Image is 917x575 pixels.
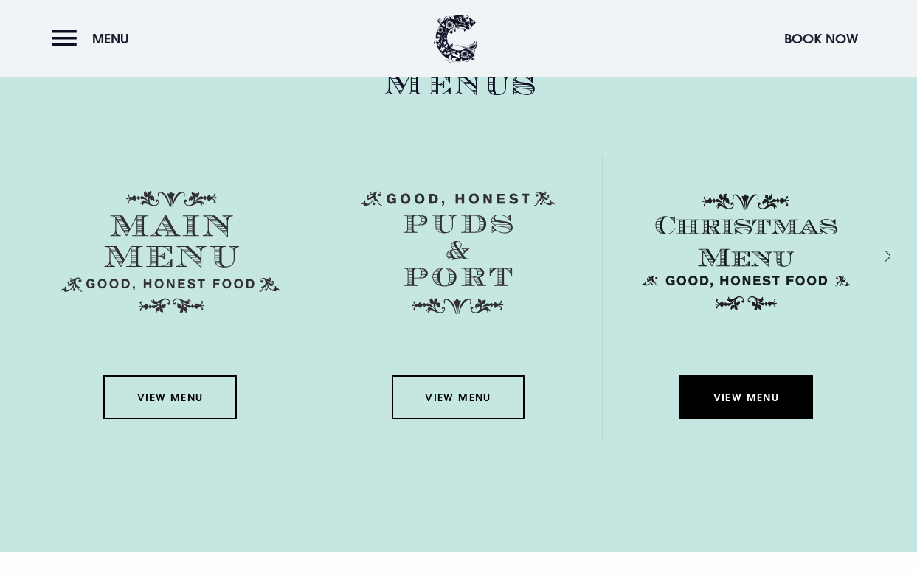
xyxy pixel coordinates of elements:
[637,191,855,313] img: Christmas Menu SVG
[361,191,555,315] img: Menu puds and port
[865,245,879,266] div: Next slide
[61,191,280,313] img: Menu main menu
[52,23,136,55] button: Menu
[92,30,129,47] span: Menu
[392,375,525,419] a: View Menu
[434,15,478,63] img: Clandeboye Lodge
[777,23,865,55] button: Book Now
[27,65,890,104] h2: Menus
[679,375,812,419] a: View Menu
[103,375,236,419] a: View Menu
